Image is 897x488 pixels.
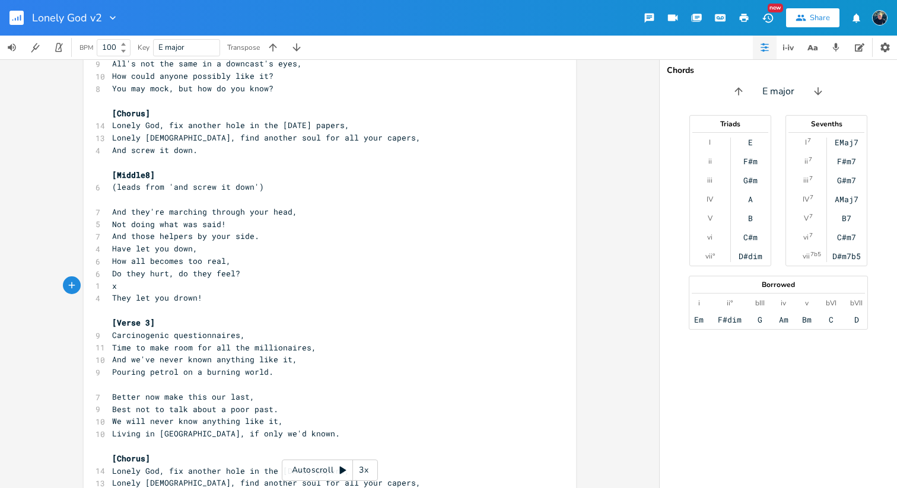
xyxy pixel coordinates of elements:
[807,136,811,145] sup: 7
[227,44,260,51] div: Transpose
[786,120,867,127] div: Sevenths
[803,232,809,242] div: vi
[112,477,421,488] span: Lonely [DEMOGRAPHIC_DATA], find another soul for all your capers,
[805,138,807,147] div: I
[743,176,758,185] div: G#m
[282,460,378,481] div: Autoscroll
[756,7,780,28] button: New
[667,66,890,75] div: Chords
[353,460,374,481] div: 3x
[112,366,273,377] span: Pouring petrol on a burning world.
[112,428,340,439] span: Living in [GEOGRAPHIC_DATA], if only we'd known.
[854,315,859,324] div: D
[112,391,255,402] span: Better now make this our last,
[803,194,809,204] div: IV
[809,174,813,183] sup: 7
[112,120,349,130] span: Lonely God, fix another hole in the [DATE] papers,
[779,315,788,324] div: Am
[112,280,117,291] span: x
[743,157,758,166] div: F#m
[805,298,809,308] div: v
[755,298,765,308] div: bIII
[708,157,712,166] div: ii
[112,453,150,464] span: [Chorus]
[835,138,858,147] div: EMaj7
[707,194,713,204] div: IV
[850,298,863,308] div: bVII
[781,298,786,308] div: iv
[802,315,812,324] div: Bm
[872,10,888,25] img: Stew Dean
[112,231,259,241] span: And those helpers by your side.
[739,251,762,261] div: D#dim
[748,213,753,223] div: B
[718,315,742,324] div: F#dim
[112,219,226,229] span: Not doing what was said!
[707,232,712,242] div: vi
[810,250,821,259] sup: 7b5
[112,317,155,328] span: [Verse 3]
[112,145,198,155] span: And screw it down.
[112,465,349,476] span: Lonely God, fix another hole in the [DATE] papers,
[112,71,273,81] span: How could anyone possibly like it?
[758,315,762,324] div: G
[837,232,856,242] div: C#m7
[112,416,283,426] span: We will never know anything like it,
[804,157,808,166] div: ii
[112,243,198,254] span: Have let you down,
[708,213,712,223] div: V
[835,194,858,204] div: AMaj7
[804,213,809,223] div: V
[832,251,861,261] div: D#m7b5
[803,176,809,185] div: iii
[837,176,856,185] div: G#m7
[707,176,712,185] div: iii
[727,298,733,308] div: ii°
[138,44,149,51] div: Key
[112,181,264,192] span: (leads from 'and screw it down')
[748,138,753,147] div: E
[709,138,711,147] div: I
[689,281,867,288] div: Borrowed
[112,354,297,365] span: And we've never known anything like it,
[803,251,810,261] div: vii
[694,315,704,324] div: Em
[810,12,830,23] div: Share
[829,315,834,324] div: C
[837,157,856,166] div: F#m7
[748,194,753,204] div: A
[705,251,715,261] div: vii°
[32,12,102,23] span: Lonely God v2
[112,132,421,143] span: Lonely [DEMOGRAPHIC_DATA], find another soul for all your capers,
[690,120,771,127] div: Triads
[768,4,783,12] div: New
[112,83,273,94] span: You may mock, but how do you know?
[809,155,812,164] sup: 7
[112,292,202,303] span: They let you drown!
[112,206,297,217] span: And they're marching through your head,
[112,268,240,279] span: Do they hurt, do they feel?
[158,42,185,53] span: E major
[112,58,302,69] span: All's not the same in a downcast's eyes,
[809,212,813,221] sup: 7
[112,342,316,353] span: Time to make room for all the millionaires,
[698,298,700,308] div: i
[826,298,836,308] div: bVI
[112,170,155,180] span: [Middle8]
[79,44,93,51] div: BPM
[112,256,231,266] span: How all becomes too real,
[809,231,813,240] sup: 7
[786,8,839,27] button: Share
[112,108,150,119] span: [Chorus]
[762,85,794,98] span: E major
[842,213,851,223] div: B7
[112,404,278,414] span: Best not to talk about a poor past.
[112,330,245,340] span: Carcinogenic questionnaires,
[743,232,758,242] div: C#m
[810,193,813,202] sup: 7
